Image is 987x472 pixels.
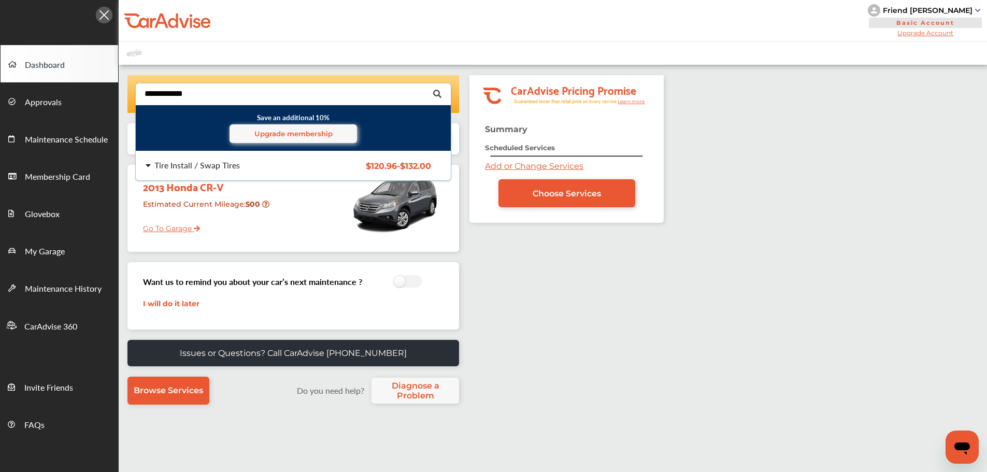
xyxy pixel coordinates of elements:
[135,170,287,195] div: 2013 Honda CR-V
[883,6,972,15] div: Friend [PERSON_NAME]
[143,299,199,308] a: I will do it later
[366,161,431,171] span: $120.96 - $132.00
[1,269,118,306] a: Maintenance History
[25,282,102,296] span: Maintenance History
[135,195,287,222] div: Estimated Current Mileage :
[514,98,618,105] tspan: Guaranteed lower than retail price on every service.
[24,320,77,334] span: CarAdvise 360
[143,276,362,288] h3: Want us to remind you about your car’s next maintenance ?
[246,199,262,209] strong: 500
[946,431,979,464] iframe: Button to launch messaging window
[1,157,118,194] a: Membership Card
[1,194,118,232] a: Glovebox
[144,112,443,143] small: Save an additional 10%
[618,98,645,104] tspan: Learn more
[975,9,980,12] img: sCxJUJ+qAmfqhQGDUl18vwLg4ZYJ6CxN7XmbOMBAAAAAElFTkSuQmCC
[533,189,601,198] span: Choose Services
[25,96,62,109] span: Approvals
[24,381,73,395] span: Invite Friends
[126,47,142,60] img: placeholder_car.fcab19be.svg
[180,348,407,358] p: Issues or Questions? Call CarAdvise [PHONE_NUMBER]
[371,378,459,404] a: Diagnose a Problem
[254,130,333,138] span: Upgrade membership
[25,170,90,184] span: Membership Card
[135,216,200,236] a: Go To Garage
[485,144,555,152] strong: Scheduled Services
[511,80,636,99] tspan: CarAdvise Pricing Promise
[25,208,60,221] span: Glovebox
[1,45,118,82] a: Dashboard
[1,120,118,157] a: Maintenance Schedule
[96,7,112,23] img: Icon.5fd9dcc7.svg
[127,340,459,366] a: Issues or Questions? Call CarAdvise [PHONE_NUMBER]
[24,419,45,432] span: FAQs
[292,384,369,396] label: Do you need help?
[350,170,438,237] img: mobile_8500_st0640_046.jpg
[134,385,203,395] span: Browse Services
[25,133,108,147] span: Maintenance Schedule
[377,381,454,401] span: Diagnose a Problem
[868,4,880,17] img: knH8PDtVvWoAbQRylUukY18CTiRevjo20fAtgn5MLBQj4uumYvk2MzTtcAIzfGAtb1XOLVMAvhLuqoNAbL4reqehy0jehNKdM...
[230,124,357,143] a: Upgrade membership
[1,82,118,120] a: Approvals
[154,161,240,169] div: Tire Install / Swap Tires
[868,29,983,37] span: Upgrade Account
[485,161,583,171] a: Add or Change Services
[498,179,635,207] a: Choose Services
[127,377,209,405] a: Browse Services
[1,232,118,269] a: My Garage
[869,18,982,28] span: Basic Account
[25,245,65,259] span: My Garage
[25,59,65,72] span: Dashboard
[485,124,527,134] strong: Summary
